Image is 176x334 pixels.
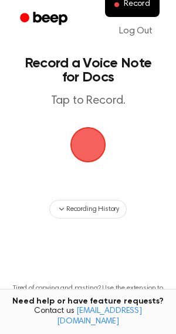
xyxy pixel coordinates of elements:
[107,17,164,45] a: Log Out
[9,284,167,302] p: Tired of copying and pasting? Use the extension to automatically insert your recordings.
[21,56,155,84] h1: Record a Voice Note for Docs
[66,204,119,214] span: Recording History
[70,127,106,162] img: Beep Logo
[12,8,78,30] a: Beep
[49,200,127,219] button: Recording History
[57,307,142,326] a: [EMAIL_ADDRESS][DOMAIN_NAME]
[21,94,155,108] p: Tap to Record.
[7,306,169,327] span: Contact us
